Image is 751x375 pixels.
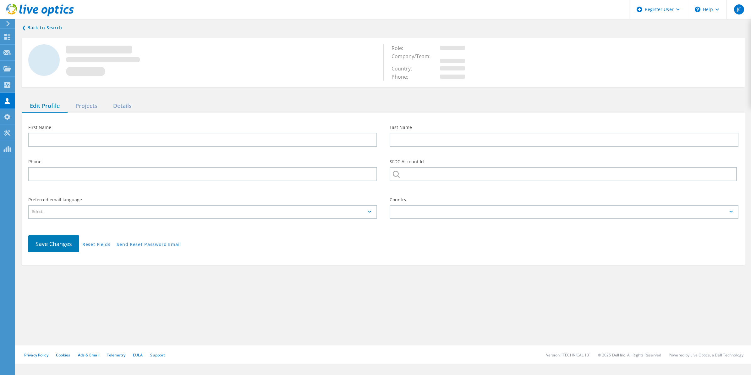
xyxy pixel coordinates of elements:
[22,24,62,31] a: Back to search
[598,352,661,358] li: © 2025 Dell Inc. All Rights Reserved
[392,45,409,52] span: Role:
[392,65,418,72] span: Country:
[117,242,181,248] a: Send Reset Password Email
[669,352,743,358] li: Powered by Live Optics, a Dell Technology
[78,352,99,358] a: Ads & Email
[107,352,125,358] a: Telemetry
[546,352,590,358] li: Version: [TECHNICAL_ID]
[695,7,700,12] svg: \n
[392,53,437,60] span: Company/Team:
[22,100,68,113] div: Edit Profile
[28,198,377,202] label: Preferred email language
[392,73,414,80] span: Phone:
[28,125,377,130] label: First Name
[24,352,48,358] a: Privacy Policy
[390,198,738,202] label: Country
[6,13,74,18] a: Live Optics Dashboard
[56,352,70,358] a: Cookies
[82,242,110,248] a: Reset Fields
[390,125,738,130] label: Last Name
[150,352,165,358] a: Support
[28,160,377,164] label: Phone
[390,160,738,164] label: SFDC Account Id
[133,352,143,358] a: EULA
[737,7,741,12] span: JC
[105,100,140,113] div: Details
[36,240,72,248] span: Save Changes
[28,235,79,252] button: Save Changes
[68,100,105,113] div: Projects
